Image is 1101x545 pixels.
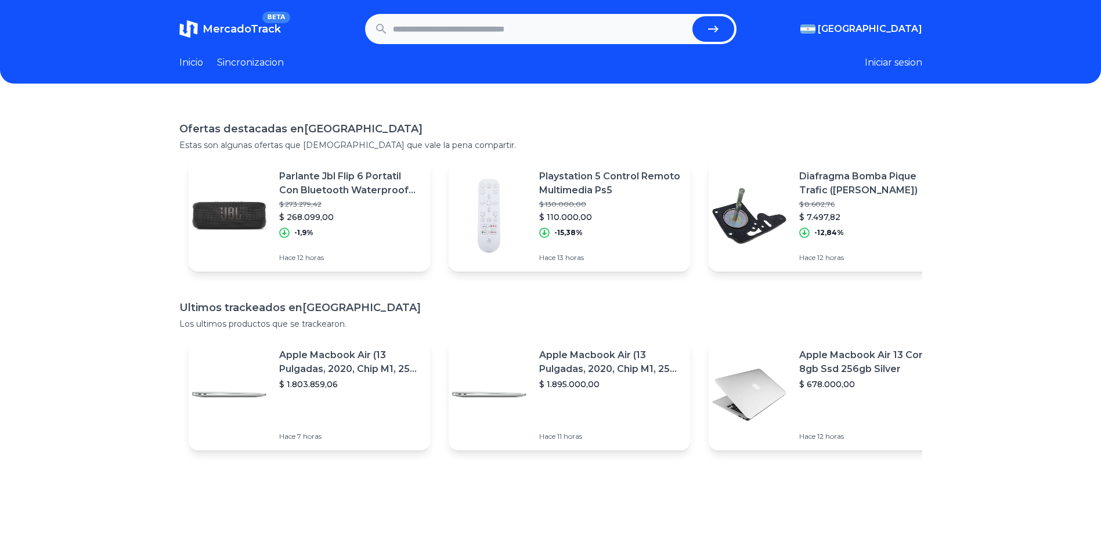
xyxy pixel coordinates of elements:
p: -1,9% [294,228,313,237]
p: Los ultimos productos que se trackearon. [179,318,922,330]
img: Featured image [189,175,270,257]
p: Apple Macbook Air (13 Pulgadas, 2020, Chip M1, 256 Gb De Ssd, 8 Gb De Ram) - Plata [279,348,421,376]
p: $ 7.497,82 [799,211,941,223]
button: [GEOGRAPHIC_DATA] [800,22,922,36]
p: Estas son algunas ofertas que [DEMOGRAPHIC_DATA] que vale la pena compartir. [179,139,922,151]
img: Featured image [709,175,790,257]
p: $ 8.602,76 [799,200,941,209]
img: MercadoTrack [179,20,198,38]
a: Featured imageParlante Jbl Flip 6 Portatil Con Bluetooth Waterproof Negro$ 273.279,42$ 268.099,00... [189,160,430,272]
span: BETA [262,12,290,23]
p: $ 1.895.000,00 [539,378,681,390]
a: MercadoTrackBETA [179,20,281,38]
a: Featured imagePlaystation 5 Control Remoto Multimedia Ps5$ 130.000,00$ 110.000,00-15,38%Hace 13 h... [449,160,690,272]
span: [GEOGRAPHIC_DATA] [818,22,922,36]
p: $ 268.099,00 [279,211,421,223]
p: $ 678.000,00 [799,378,941,390]
a: Featured imageApple Macbook Air (13 Pulgadas, 2020, Chip M1, 256 Gb De Ssd, 8 Gb De Ram) - Plata$... [189,339,430,450]
a: Featured imageApple Macbook Air 13 Core I5 8gb Ssd 256gb Silver$ 678.000,00Hace 12 horas [709,339,950,450]
img: Argentina [800,24,815,34]
button: Iniciar sesion [865,56,922,70]
img: Featured image [189,354,270,435]
p: $ 273.279,42 [279,200,421,209]
p: $ 110.000,00 [539,211,681,223]
p: Hace 11 horas [539,432,681,441]
img: Featured image [709,354,790,435]
p: Apple Macbook Air (13 Pulgadas, 2020, Chip M1, 256 Gb De Ssd, 8 Gb De Ram) - Plata [539,348,681,376]
a: Featured imageDiafragma Bomba Pique Trafic ([PERSON_NAME])$ 8.602,76$ 7.497,82-12,84%Hace 12 horas [709,160,950,272]
a: Inicio [179,56,203,70]
p: Parlante Jbl Flip 6 Portatil Con Bluetooth Waterproof Negro [279,169,421,197]
p: Playstation 5 Control Remoto Multimedia Ps5 [539,169,681,197]
img: Featured image [449,175,530,257]
p: $ 130.000,00 [539,200,681,209]
a: Featured imageApple Macbook Air (13 Pulgadas, 2020, Chip M1, 256 Gb De Ssd, 8 Gb De Ram) - Plata$... [449,339,690,450]
span: MercadoTrack [203,23,281,35]
p: Apple Macbook Air 13 Core I5 8gb Ssd 256gb Silver [799,348,941,376]
img: Featured image [449,354,530,435]
p: -12,84% [814,228,844,237]
h1: Ultimos trackeados en [GEOGRAPHIC_DATA] [179,299,922,316]
p: Hace 12 horas [799,253,941,262]
p: $ 1.803.859,06 [279,378,421,390]
h1: Ofertas destacadas en [GEOGRAPHIC_DATA] [179,121,922,137]
p: Hace 12 horas [279,253,421,262]
a: Sincronizacion [217,56,284,70]
p: Diafragma Bomba Pique Trafic ([PERSON_NAME]) [799,169,941,197]
p: -15,38% [554,228,583,237]
p: Hace 7 horas [279,432,421,441]
p: Hace 12 horas [799,432,941,441]
p: Hace 13 horas [539,253,681,262]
